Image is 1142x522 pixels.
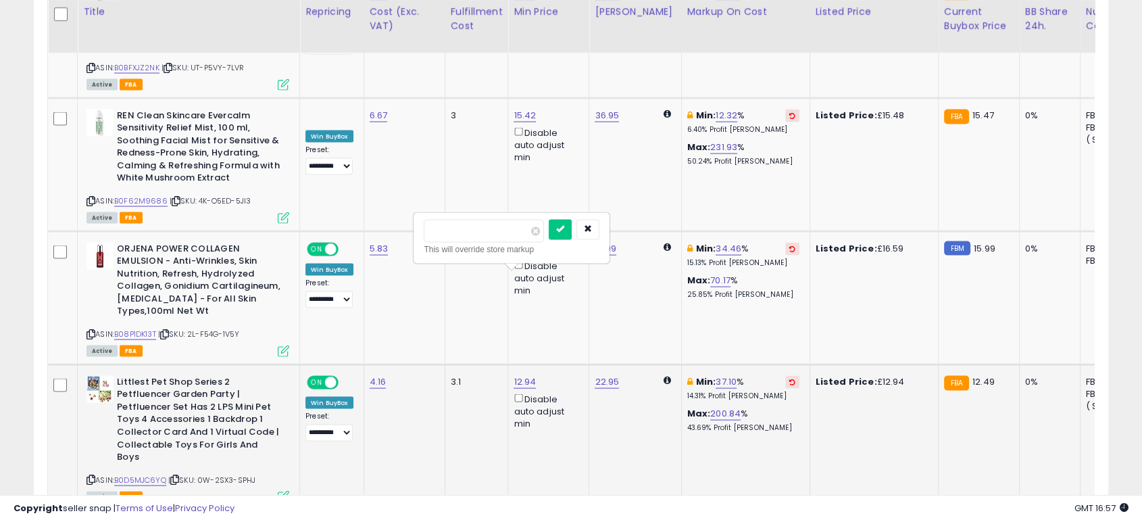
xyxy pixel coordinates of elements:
a: 6.67 [370,109,388,122]
span: All listings currently available for purchase on Amazon [86,212,118,224]
span: ON [308,377,325,388]
a: 200.84 [710,407,741,421]
div: Current Buybox Price [944,5,1014,34]
div: Repricing [305,5,358,20]
p: 14.31% Profit [PERSON_NAME] [687,391,799,401]
div: FBA: 15 [1086,110,1131,122]
div: Fulfillment Cost [451,5,503,34]
div: [PERSON_NAME] [595,5,675,20]
span: | SKU: UT-P5VY-7LVR [162,62,244,73]
b: Listed Price: [816,242,877,255]
div: 3 [451,110,498,122]
div: ( SFP: 1 ) [1086,134,1131,146]
a: 37.10 [716,375,737,389]
a: 4.16 [370,375,387,389]
b: REN Clean Skincare Evercalm Sensitivity Relief Mist, 100 ml, Soothing Facial Mist for Sensitive &... [117,110,281,188]
div: % [687,243,799,268]
b: Max: [687,407,711,420]
a: 22.95 [595,375,619,389]
div: Preset: [305,279,353,309]
span: 15.99 [974,242,995,255]
b: Max: [687,274,711,287]
div: Num of Comp. [1086,5,1135,34]
span: All listings currently available for purchase on Amazon [86,346,118,357]
small: FBM [944,241,970,256]
span: 2025-10-14 16:57 GMT [1074,502,1128,515]
div: Cost (Exc. VAT) [370,5,439,34]
div: 0% [1025,110,1070,122]
a: 5.83 [370,242,389,256]
a: B08P1DK13T [114,329,156,340]
b: ORJENA POWER COLLAGEN EMULSION - Anti-Wrinkles, Skin Nutrition, Refresh, Hydrolyzed Collagen, Gon... [117,243,281,321]
small: FBA [944,376,969,391]
a: 36.95 [595,109,619,122]
p: 6.40% Profit [PERSON_NAME] [687,125,799,135]
div: Disable auto adjust min [514,125,578,164]
div: FBM: 1 [1086,255,1131,267]
div: ( SFP: 2 ) [1086,400,1131,412]
div: Disable auto adjust min [514,391,578,431]
b: Min: [696,375,716,388]
i: Revert to store-level Min Markup [789,112,795,119]
img: 51Y3kshC2CL._SL40_.jpg [86,376,114,403]
a: 70.17 [710,274,730,287]
a: 34.46 [716,242,741,256]
div: Preset: [305,412,353,442]
div: ASIN: [86,110,289,222]
span: ON [308,243,325,255]
b: Littlest Pet Shop Series 2 Petfluencer Garden Party | Petfluencer Set Has 2 LPS Mini Pet Toys 4 A... [117,376,281,467]
div: % [687,110,799,135]
div: This will override store markup [424,243,599,257]
i: This overrides the store level min markup for this listing [687,111,693,120]
span: FBA [120,79,143,91]
b: Listed Price: [816,109,877,122]
b: Min: [696,242,716,255]
div: % [687,141,799,166]
img: 21I7R-tD13L._SL40_.jpg [86,110,114,137]
span: | SKU: 2L-F54G-1V5Y [158,329,239,339]
span: | SKU: 0W-2SX3-SPHJ [168,475,255,485]
div: FBA: 5 [1086,243,1131,255]
div: Preset: [305,145,353,176]
p: 25.85% Profit [PERSON_NAME] [687,290,799,300]
i: Revert to store-level Min Markup [789,245,795,252]
strong: Copyright [14,502,63,515]
span: 12.49 [972,375,995,388]
a: 12.32 [716,109,737,122]
div: 0% [1025,243,1070,255]
span: FBA [120,346,143,357]
p: 15.13% Profit [PERSON_NAME] [687,258,799,268]
div: £16.59 [816,243,928,255]
a: 15.42 [514,109,536,122]
i: This overrides the store level min markup for this listing [687,244,693,253]
p: 43.69% Profit [PERSON_NAME] [687,423,799,433]
div: FBM: 2 [1086,388,1131,400]
div: seller snap | | [14,502,234,515]
b: Max: [687,141,711,153]
div: % [687,408,799,433]
div: % [687,275,799,300]
a: B0F62M9686 [114,195,168,207]
span: OFF [337,377,358,388]
div: Win BuyBox [305,130,353,143]
div: ASIN: [86,243,289,356]
span: 15.47 [972,109,994,122]
div: FBA: 3 [1086,376,1131,388]
small: FBA [944,110,969,124]
div: Disable auto adjust min [514,258,578,298]
div: Win BuyBox [305,264,353,276]
div: 3.1 [451,376,498,388]
div: % [687,376,799,401]
span: All listings currently available for purchase on Amazon [86,79,118,91]
div: BB Share 24h. [1025,5,1074,34]
a: 231.93 [710,141,737,154]
a: B0BFXJZ2NK [114,62,159,74]
div: Markup on Cost [687,5,804,20]
div: Win BuyBox [305,397,353,409]
b: Listed Price: [816,375,877,388]
span: | SKU: 4K-O5ED-5JI3 [170,195,251,206]
div: £15.48 [816,110,928,122]
b: Min: [696,109,716,122]
div: FBM: 2 [1086,122,1131,134]
a: 12.94 [514,375,536,389]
